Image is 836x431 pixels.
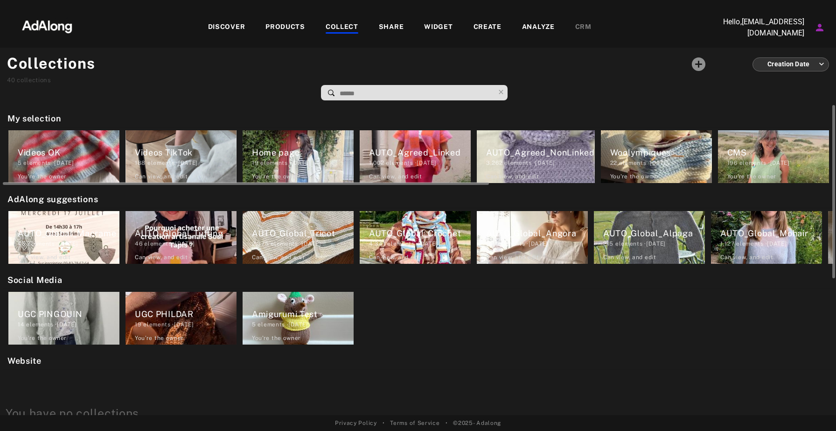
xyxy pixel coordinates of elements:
[610,159,712,167] div: elements · [DATE]
[135,160,146,166] span: 188
[727,160,738,166] span: 196
[7,274,833,286] h2: Social Media
[252,321,256,328] span: 5
[7,354,833,367] h2: Website
[812,20,828,35] button: Account settings
[603,240,705,248] div: elements · [DATE]
[135,146,237,159] div: Videos TikTok
[7,112,833,125] h2: My selection
[240,127,356,186] div: Home page19 elements ·[DATE]You're the owner
[7,76,96,85] div: collections
[720,240,735,247] span: 1,127
[522,22,555,33] div: ANALYZE
[610,160,617,166] span: 22
[357,208,474,267] div: AUTO_Global_Crochet4,341 elements ·[DATE]Can view, and edit
[486,227,588,240] div: AUTO_Global_Angora
[715,127,832,186] div: CMS196 elements ·[DATE]You're the owner
[265,22,305,33] div: PRODUCTS
[18,146,119,159] div: Videos OK
[135,253,188,261] div: Can view , and edit
[603,240,613,247] span: 215
[486,253,539,261] div: Can view , and edit
[7,52,96,75] h1: Collections
[18,240,119,248] div: elements · [DATE]
[727,146,829,159] div: CMS
[18,172,67,181] div: You're the owner
[486,160,503,166] span: 3,262
[761,52,824,77] div: Creation Date
[18,240,26,247] span: 45
[603,253,656,261] div: Can view , and edit
[6,127,122,186] div: Videos OK5 elements ·[DATE]You're the owner
[252,334,301,342] div: You're the owner
[18,321,24,328] span: 14
[486,146,595,159] div: AUTO_Agreed_NonLinked
[610,172,659,181] div: You're the owner
[252,240,354,248] div: elements · [DATE]
[610,146,712,159] div: Woolympiques
[135,240,237,248] div: elements · [DATE]
[135,172,188,181] div: Can view , and edit
[598,127,715,186] div: Woolympiques22 elements ·[DATE]You're the owner
[379,22,404,33] div: SHARE
[135,227,237,240] div: AUTO_Global_Tufting
[474,22,502,33] div: CREATE
[135,308,237,320] div: UGC PHILDAR
[789,386,836,431] div: Widget de chat
[240,289,356,347] div: Amigurumi Test5 elements ·[DATE]You're the owner
[7,193,833,205] h2: AdAlong suggestions
[369,253,422,261] div: Can view , and edit
[135,159,237,167] div: elements · [DATE]
[18,253,71,261] div: Can view , and edit
[369,146,471,159] div: AUTO_Agreed_Linked
[240,208,356,267] div: AUTO_Global_Tricot2,375 elements ·[DATE]Can view, and edit
[18,320,119,329] div: elements · [DATE]
[208,22,245,33] div: DISCOVER
[591,208,708,267] div: AUTO_Global_Alpaga215 elements ·[DATE]Can view, and edit
[252,159,354,167] div: elements · [DATE]
[711,16,804,39] p: Hello, [EMAIL_ADDRESS][DOMAIN_NAME]
[603,227,705,240] div: AUTO_Global_Alpaga
[123,127,239,186] div: Videos TikTok188 elements ·[DATE]Can view, and edit
[369,227,471,240] div: AUTO_Global_Crochet
[252,172,301,181] div: You're the owner
[474,208,591,267] div: AUTO_Global_Angora106 elements ·[DATE]Can view, and edit
[720,227,822,240] div: AUTO_Global_Mohair
[708,208,825,267] div: AUTO_Global_Mohair1,127 elements ·[DATE]Can view, and edit
[369,172,422,181] div: Can view , and edit
[18,160,22,166] span: 5
[474,127,598,186] div: AUTO_Agreed_NonLinked3,262 elements ·[DATE]Can view, and edit
[575,22,592,33] div: CRM
[252,308,354,320] div: Amigurumi Test
[357,127,474,186] div: AUTO_Agreed_Linked1,002 elements ·[DATE]Can view, and edit
[369,160,384,166] span: 1,002
[383,419,385,427] span: •
[123,208,239,267] div: AUTO_Global_Tufting46 elements ·[DATE]Can view, and edit
[453,419,501,427] span: © 2025 - Adalong
[486,240,588,248] div: elements · [DATE]
[135,321,141,328] span: 19
[486,240,496,247] span: 106
[390,419,439,427] a: Terms of Service
[7,77,15,84] span: 40
[18,227,119,240] div: AUTO_Global_Macrame
[6,289,122,347] div: UGC PINGOUIN14 elements ·[DATE]You're the owner
[135,334,184,342] div: You're the owner
[335,419,377,427] a: Privacy Policy
[252,253,305,261] div: Can view , and edit
[727,159,829,167] div: elements · [DATE]
[369,240,386,247] span: 4,341
[369,240,471,248] div: elements · [DATE]
[727,172,776,181] div: You're the owner
[18,308,119,320] div: UGC PINGOUIN
[720,240,822,248] div: elements · [DATE]
[369,159,471,167] div: elements · [DATE]
[123,289,239,347] div: UGC PHILDAR19 elements ·[DATE]You're the owner
[6,12,88,40] img: 63233d7d88ed69de3c212112c67096b6.png
[424,22,453,33] div: WIDGET
[252,146,354,159] div: Home page
[789,386,836,431] iframe: Chat Widget
[446,419,448,427] span: •
[6,208,122,267] div: AUTO_Global_Macrame45 elements ·[DATE]Can view, and edit
[18,334,67,342] div: You're the owner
